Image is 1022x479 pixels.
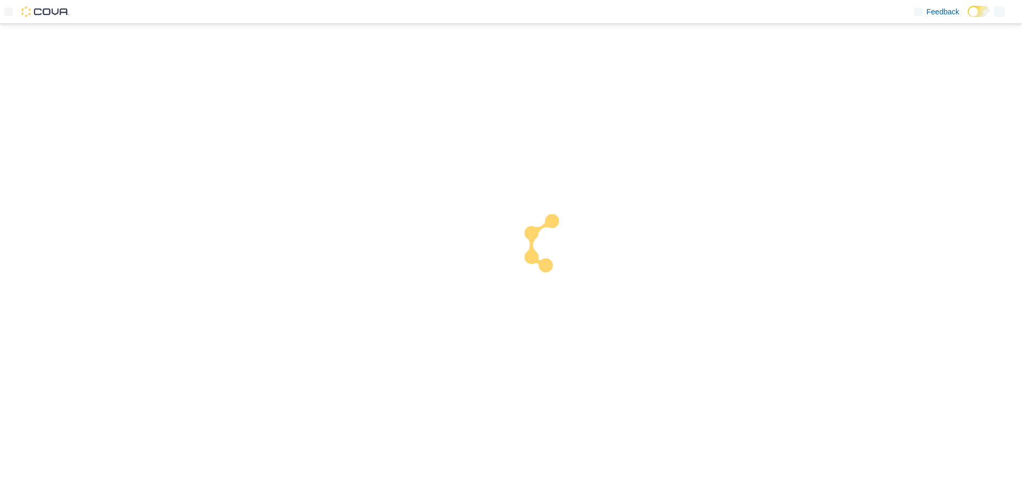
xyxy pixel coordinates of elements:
img: cova-loader [511,206,591,286]
span: Dark Mode [968,17,968,18]
input: Dark Mode [968,6,990,17]
a: Feedback [910,1,963,22]
span: Feedback [927,6,959,17]
img: Cova [21,6,69,17]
